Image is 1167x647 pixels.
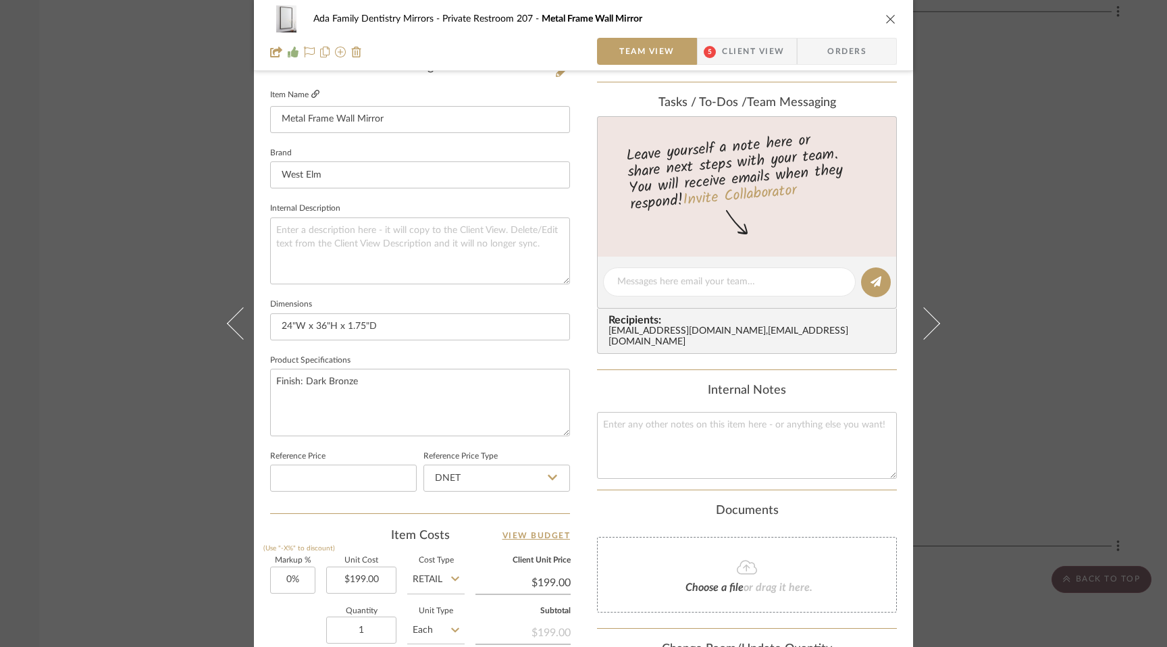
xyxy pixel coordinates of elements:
span: 5 [704,46,716,58]
span: Metal Frame Wall Mirror [542,14,642,24]
span: Private Restroom 207 [442,14,542,24]
div: [EMAIL_ADDRESS][DOMAIN_NAME] , [EMAIL_ADDRESS][DOMAIN_NAME] [608,326,891,348]
div: $199.00 [475,619,571,644]
span: Orders [812,38,881,65]
span: Ada Family Dentistry Mirrors [313,14,442,24]
label: Subtotal [475,608,571,615]
span: Tasks / To-Dos / [658,97,747,109]
label: Reference Price [270,453,326,460]
label: Unit Type [407,608,465,615]
label: Product Specifications [270,357,351,364]
input: Enter Item Name [270,106,570,133]
label: Item Name [270,89,319,101]
img: Remove from project [351,47,362,57]
label: Client Unit Price [475,557,571,564]
span: Client View [722,38,784,65]
button: close [885,13,897,25]
div: team Messaging [597,96,897,111]
div: Item Costs [270,527,570,544]
div: Documents [597,504,897,519]
label: Unit Cost [326,557,396,564]
span: or drag it here. [744,582,812,593]
img: 5c2c6112-d2d8-4e3b-84e3-5d5c3c38f4ea_48x40.jpg [270,5,303,32]
span: Team View [619,38,675,65]
label: Cost Type [407,557,465,564]
div: Leave yourself a note here or share next steps with your team. You will receive emails when they ... [596,126,899,216]
span: Choose a file [685,582,744,593]
label: Reference Price Type [423,453,498,460]
div: Internal Notes [597,384,897,398]
input: Enter the dimensions of this item [270,313,570,340]
a: Invite Collaborator [682,179,798,213]
label: Quantity [326,608,396,615]
a: View Budget [502,527,571,544]
label: Brand [270,150,292,157]
label: Dimensions [270,301,312,308]
span: Recipients: [608,314,891,326]
label: Markup % [270,557,315,564]
input: Enter Brand [270,161,570,188]
label: Internal Description [270,205,340,212]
